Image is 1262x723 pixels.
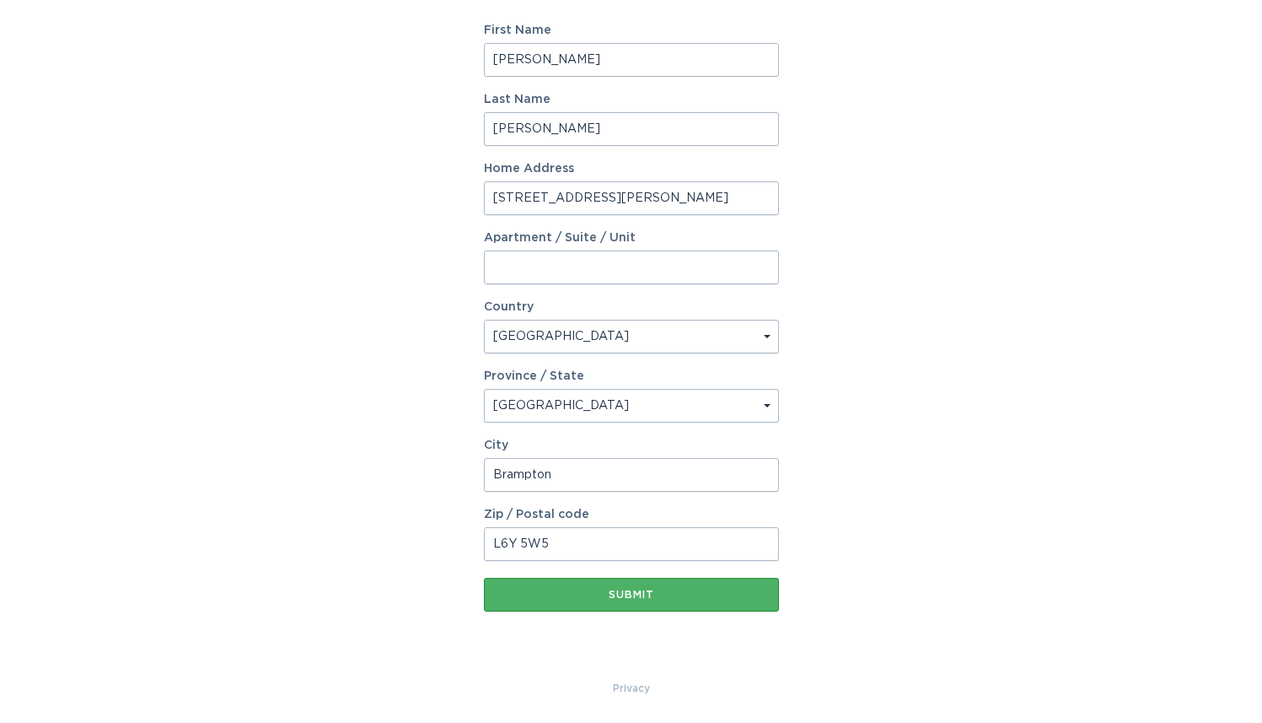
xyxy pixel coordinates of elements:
[492,590,771,600] div: Submit
[484,163,779,175] label: Home Address
[613,679,650,698] a: Privacy Policy & Terms of Use
[484,370,584,382] label: Province / State
[484,94,779,105] label: Last Name
[484,509,779,521] label: Zip / Postal code
[484,578,779,612] button: Submit
[484,24,779,36] label: First Name
[484,301,534,313] label: Country
[484,232,779,244] label: Apartment / Suite / Unit
[484,440,779,451] label: City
